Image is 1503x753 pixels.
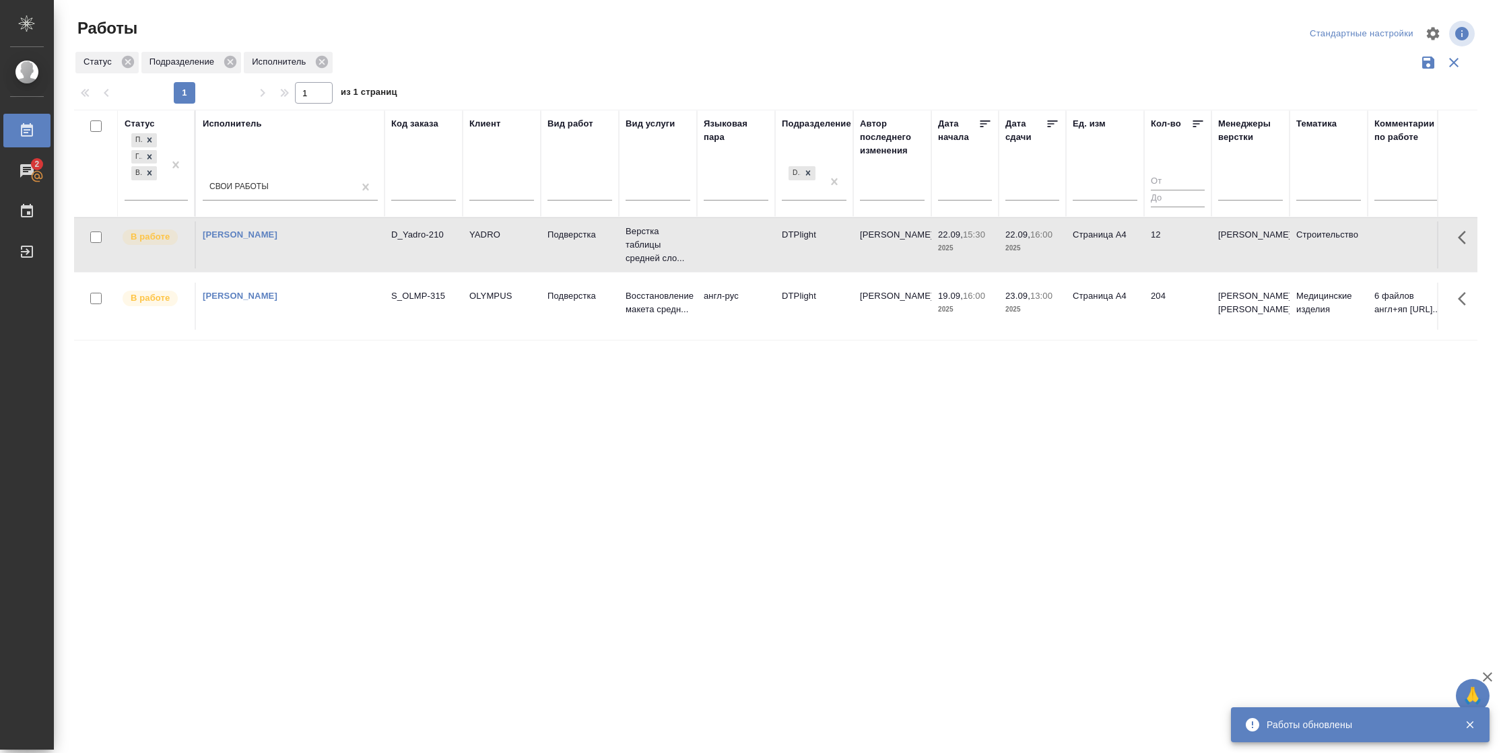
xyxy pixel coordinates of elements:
[775,283,853,330] td: DTPlight
[130,149,158,166] div: Подбор, Готов к работе, В работе
[938,303,992,316] p: 2025
[203,291,277,301] a: [PERSON_NAME]
[1005,242,1059,255] p: 2025
[547,117,593,131] div: Вид работ
[938,242,992,255] p: 2025
[1456,679,1490,713] button: 🙏
[131,150,142,164] div: Готов к работе
[938,229,963,240] p: 22.09,
[1461,682,1484,710] span: 🙏
[130,165,158,182] div: Подбор, Готов к работе, В работе
[1415,50,1441,75] button: Сохранить фильтры
[1296,228,1361,242] p: Строительство
[626,225,690,265] p: Верстка таблицы средней сло...
[1374,289,1439,316] p: 6 файлов англ+яп [URL]..
[141,52,241,73] div: Подразделение
[469,289,534,303] p: OLYMPUS
[391,117,438,131] div: Код заказа
[1005,303,1059,316] p: 2025
[1218,289,1283,316] p: [PERSON_NAME], [PERSON_NAME]
[1073,117,1106,131] div: Ед. изм
[1151,190,1205,207] input: До
[131,230,170,244] p: В работе
[244,52,333,73] div: Исполнитель
[391,289,456,303] div: S_OLMP-315
[1267,718,1444,731] div: Работы обновлены
[469,228,534,242] p: YADRO
[1441,50,1467,75] button: Сбросить фильтры
[1005,291,1030,301] p: 23.09,
[3,154,51,188] a: 2
[1306,24,1417,44] div: split button
[203,117,262,131] div: Исполнитель
[775,221,853,268] td: DTPlight
[391,228,456,242] div: D_Yadro-210
[626,289,690,316] p: Восстановление макета средн...
[626,117,675,131] div: Вид услуги
[1005,229,1030,240] p: 22.09,
[121,228,188,246] div: Исполнитель выполняет работу
[121,289,188,308] div: Исполнитель выполняет работу
[787,165,817,182] div: DTPlight
[209,182,269,193] div: Свои работы
[853,221,931,268] td: [PERSON_NAME]
[1144,221,1211,268] td: 12
[860,117,925,157] div: Автор последнего изменения
[130,132,158,149] div: Подбор, Готов к работе, В работе
[252,55,310,69] p: Исполнитель
[1005,117,1046,144] div: Дата сдачи
[131,133,142,147] div: Подбор
[1374,117,1439,144] div: Комментарии по работе
[203,229,277,240] a: [PERSON_NAME]
[1218,228,1283,242] p: [PERSON_NAME]
[74,17,137,39] span: Работы
[963,229,985,240] p: 15:30
[697,283,775,330] td: англ-рус
[125,117,155,131] div: Статус
[1151,174,1205,190] input: От
[149,55,219,69] p: Подразделение
[83,55,116,69] p: Статус
[131,291,170,305] p: В работе
[938,291,963,301] p: 19.09,
[1449,21,1477,46] span: Посмотреть информацию
[1030,291,1053,301] p: 13:00
[26,157,47,171] span: 2
[1450,221,1482,254] button: Здесь прячутся важные кнопки
[1456,719,1483,731] button: Закрыть
[1151,117,1181,131] div: Кол-во
[1450,283,1482,315] button: Здесь прячутся важные кнопки
[547,289,612,303] p: Подверстка
[1417,17,1449,50] span: Настроить таблицу
[1030,229,1053,240] p: 16:00
[1066,283,1144,330] td: Страница А4
[1296,289,1361,316] p: Медицинские изделия
[963,291,985,301] p: 16:00
[782,117,851,131] div: Подразделение
[1296,117,1337,131] div: Тематика
[1218,117,1283,144] div: Менеджеры верстки
[1066,221,1144,268] td: Страница А4
[469,117,500,131] div: Клиент
[131,166,142,180] div: В работе
[341,84,397,104] span: из 1 страниц
[938,117,978,144] div: Дата начала
[704,117,768,144] div: Языковая пара
[1144,283,1211,330] td: 204
[853,283,931,330] td: [PERSON_NAME]
[75,52,139,73] div: Статус
[789,166,801,180] div: DTPlight
[547,228,612,242] p: Подверстка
